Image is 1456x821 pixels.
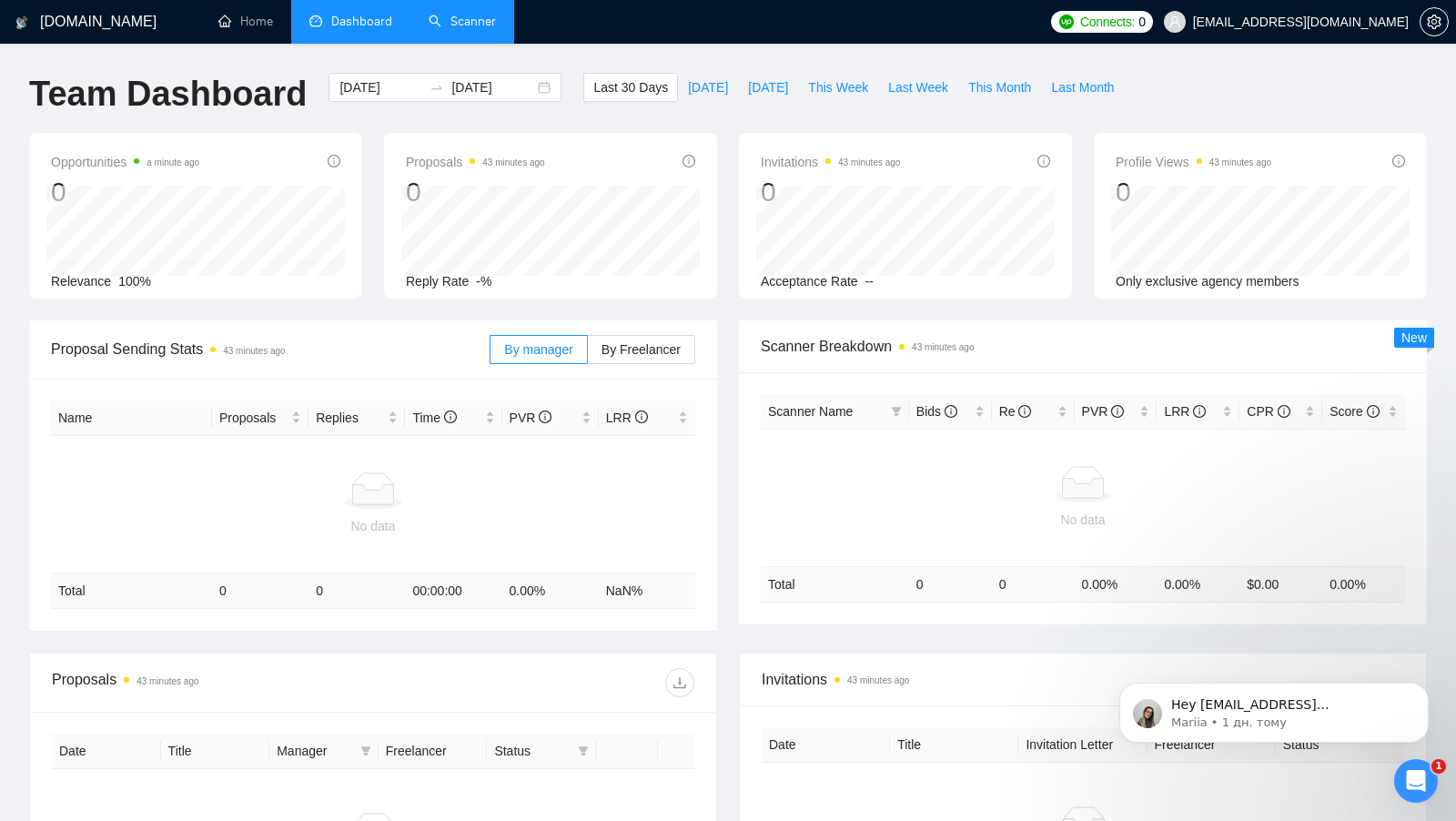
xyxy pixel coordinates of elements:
[968,77,1031,97] span: This Month
[430,80,444,95] span: swap-right
[51,573,212,609] td: Total
[405,573,501,609] td: 00:00:00
[1116,274,1299,289] span: Only exclusive agency members
[1164,404,1206,419] span: LRR
[406,175,545,209] div: 0
[51,274,111,289] span: Relevance
[666,675,693,690] span: download
[992,566,1075,602] td: 0
[29,73,307,116] h1: Team Dashboard
[1051,77,1114,97] span: Last Month
[504,342,572,357] span: By manager
[878,73,958,102] button: Last Week
[429,14,496,29] a: searchScanner
[1431,759,1446,774] span: 1
[578,745,589,756] span: filter
[768,510,1398,530] div: No data
[1111,405,1124,418] span: info-circle
[1420,7,1449,36] button: setting
[444,410,457,423] span: info-circle
[308,573,405,609] td: 0
[1239,566,1322,602] td: $ 0.00
[1075,566,1158,602] td: 0.00 %
[308,400,405,436] th: Replies
[412,410,456,425] span: Time
[1278,405,1290,418] span: info-circle
[602,342,681,357] span: By Freelancer
[762,668,1404,691] span: Invitations
[768,404,853,419] span: Scanner Name
[887,398,905,425] span: filter
[808,77,868,97] span: This Week
[916,404,957,419] span: Bids
[136,676,198,686] time: 43 minutes ago
[51,338,490,360] span: Proposal Sending Stats
[665,668,694,697] button: download
[1059,15,1074,29] img: upwork-logo.png
[379,734,488,769] th: Freelancer
[593,77,668,97] span: Last 30 Days
[451,77,534,97] input: End date
[847,675,909,685] time: 43 minutes ago
[360,745,371,756] span: filter
[406,151,545,173] span: Proposals
[838,157,900,167] time: 43 minutes ago
[316,408,384,428] span: Replies
[1092,644,1456,772] iframe: Intercom notifications повідомлення
[912,342,974,352] time: 43 minutes ago
[865,274,874,289] span: --
[1037,155,1050,167] span: info-circle
[328,155,340,167] span: info-circle
[738,73,798,102] button: [DATE]
[269,734,379,769] th: Manager
[212,400,308,436] th: Proposals
[1322,566,1405,602] td: 0.00 %
[1401,330,1427,345] span: New
[798,73,878,102] button: This Week
[51,400,212,436] th: Name
[1247,404,1289,419] span: CPR
[1157,566,1239,602] td: 0.00 %
[1168,15,1181,28] span: user
[309,15,322,27] span: dashboard
[583,73,678,102] button: Last 30 Days
[476,274,491,289] span: -%
[1041,73,1124,102] button: Last Month
[52,668,373,697] div: Proposals
[502,573,599,609] td: 0.00 %
[761,175,900,209] div: 0
[1392,155,1405,167] span: info-circle
[406,274,469,289] span: Reply Rate
[212,573,308,609] td: 0
[599,573,695,609] td: NaN %
[1421,15,1448,29] span: setting
[51,151,199,173] span: Opportunities
[1018,727,1147,763] th: Invitation Letter
[1116,151,1271,173] span: Profile Views
[761,274,858,289] span: Acceptance Rate
[762,727,890,763] th: Date
[430,80,444,95] span: to
[606,410,648,425] span: LRR
[678,73,738,102] button: [DATE]
[682,155,695,167] span: info-circle
[1082,404,1125,419] span: PVR
[890,727,1018,763] th: Title
[147,157,199,167] time: a minute ago
[999,404,1032,419] span: Re
[277,741,353,761] span: Manager
[15,8,28,37] img: logo
[510,410,552,425] span: PVR
[1116,175,1271,209] div: 0
[51,175,199,209] div: 0
[1420,15,1449,29] a: setting
[909,566,992,602] td: 0
[482,157,544,167] time: 43 minutes ago
[574,737,592,765] span: filter
[958,73,1041,102] button: This Month
[494,741,571,761] span: Status
[1138,12,1146,32] span: 0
